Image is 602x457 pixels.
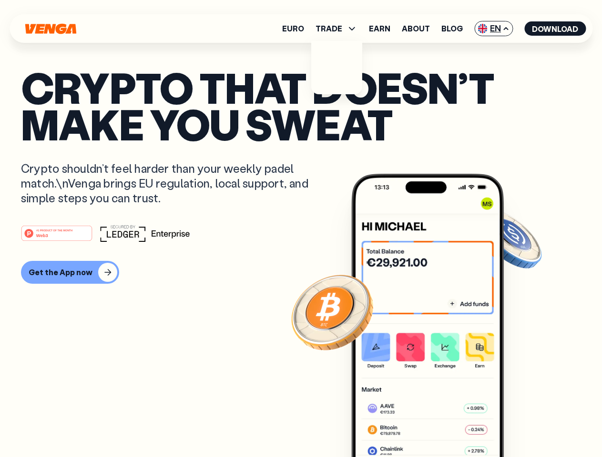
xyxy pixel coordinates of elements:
svg: Home [24,23,77,34]
a: About [402,25,430,32]
button: Get the App now [21,261,119,284]
span: TRADE [316,25,342,32]
img: Bitcoin [289,269,375,355]
tspan: Web3 [36,232,48,238]
p: Crypto that doesn’t make you sweat [21,69,581,142]
img: flag-uk [478,24,487,33]
div: Get the App now [29,268,92,277]
button: Download [524,21,586,36]
p: Crypto shouldn’t feel harder than your weekly padel match.\nVenga brings EU regulation, local sup... [21,161,322,206]
span: TRADE [316,23,357,34]
img: USDC coin [475,205,544,273]
a: Blog [441,25,463,32]
a: #1 PRODUCT OF THE MONTHWeb3 [21,231,92,243]
span: EN [474,21,513,36]
a: Euro [282,25,304,32]
tspan: #1 PRODUCT OF THE MONTH [36,228,72,231]
a: Earn [369,25,390,32]
a: Get the App now [21,261,581,284]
